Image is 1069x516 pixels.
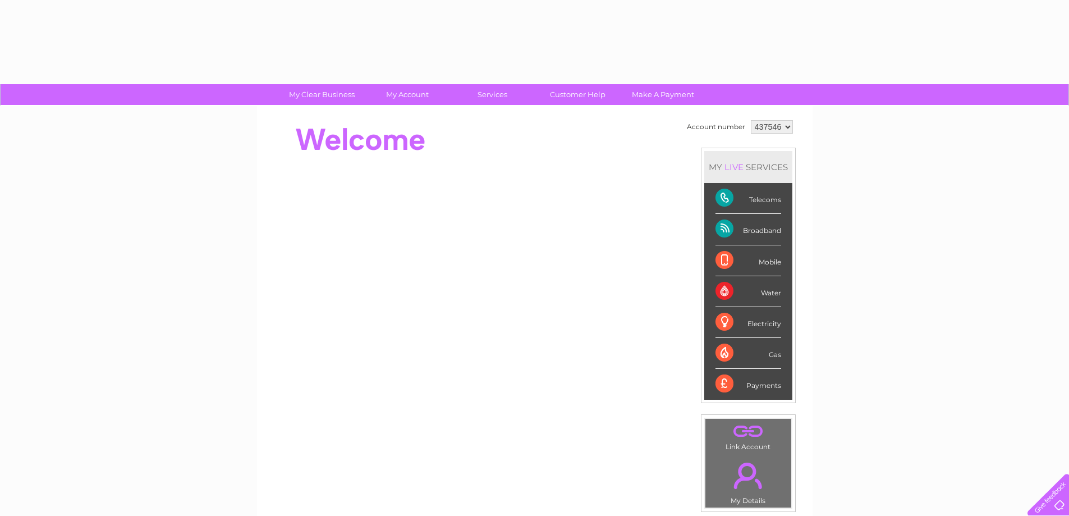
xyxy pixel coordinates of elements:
a: Customer Help [531,84,624,105]
a: . [708,422,788,441]
div: Mobile [715,245,781,276]
div: LIVE [722,162,746,172]
a: Services [446,84,539,105]
a: . [708,456,788,495]
div: Gas [715,338,781,369]
a: Make A Payment [617,84,709,105]
div: Electricity [715,307,781,338]
div: Payments [715,369,781,399]
a: My Account [361,84,453,105]
div: MY SERVICES [704,151,792,183]
a: My Clear Business [276,84,368,105]
div: Broadband [715,214,781,245]
td: Link Account [705,418,792,454]
div: Telecoms [715,183,781,214]
td: Account number [684,117,748,136]
td: My Details [705,453,792,508]
div: Water [715,276,781,307]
